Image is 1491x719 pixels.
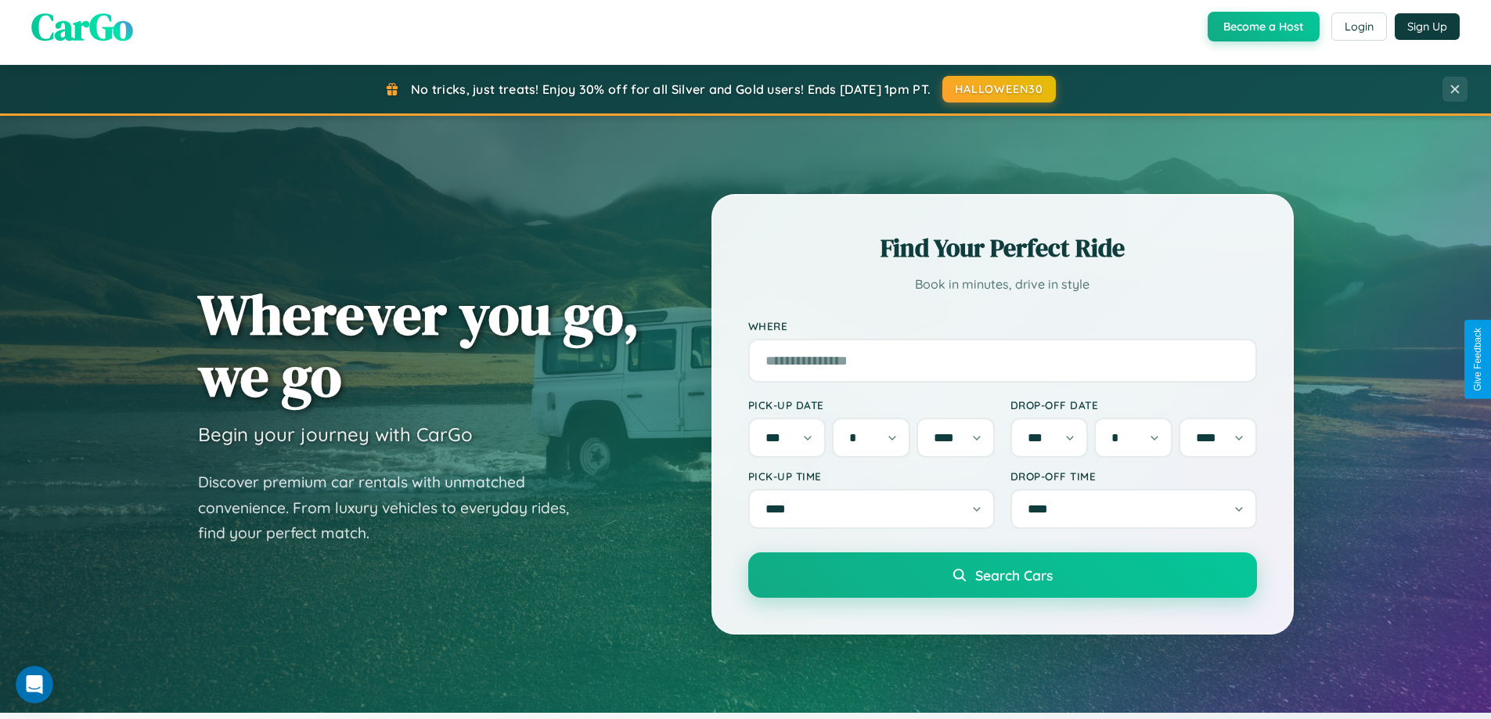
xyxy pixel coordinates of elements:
h1: Wherever you go, we go [198,283,639,407]
button: Sign Up [1395,13,1460,40]
button: HALLOWEEN30 [942,76,1056,102]
button: Login [1331,13,1387,41]
div: Give Feedback [1472,328,1483,391]
button: Become a Host [1208,12,1320,41]
label: Drop-off Time [1010,469,1257,483]
p: Discover premium car rentals with unmatched convenience. From luxury vehicles to everyday rides, ... [198,469,589,546]
span: Search Cars [975,566,1053,584]
p: Book in minutes, drive in style [748,273,1257,296]
span: No tricks, just treats! Enjoy 30% off for all Silver and Gold users! Ends [DATE] 1pm PT. [411,81,931,97]
label: Drop-off Date [1010,398,1257,412]
label: Pick-up Time [748,469,995,483]
h3: Begin your journey with CarGo [198,422,473,446]
button: Search Cars [748,552,1257,598]
span: CarGo [31,1,133,52]
label: Pick-up Date [748,398,995,412]
iframe: Intercom live chat [16,666,53,703]
label: Where [748,319,1257,333]
h2: Find Your Perfect Ride [748,231,1257,265]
